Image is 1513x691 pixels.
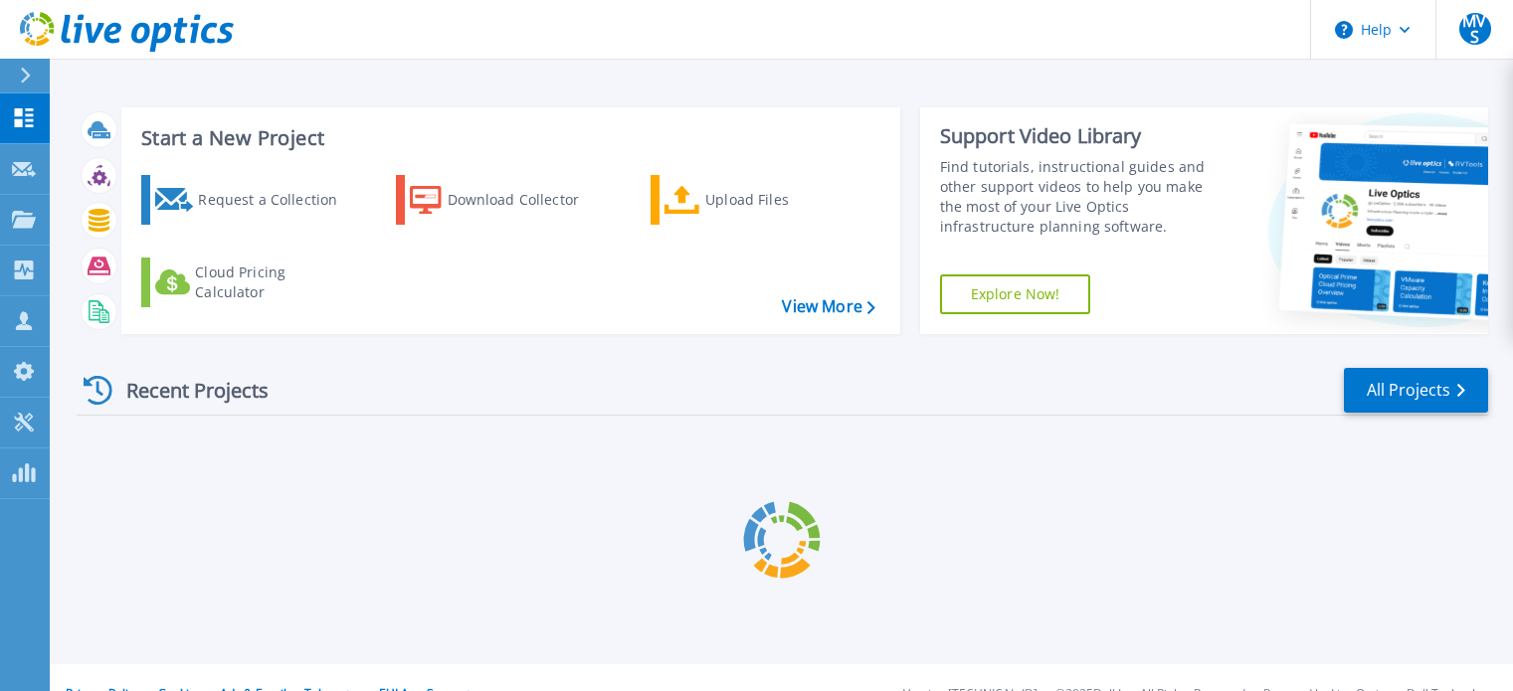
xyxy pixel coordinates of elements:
span: MVS [1459,13,1491,45]
div: Recent Projects [77,366,295,415]
a: View More [782,297,874,316]
a: Upload Files [651,175,872,225]
a: Explore Now! [940,274,1091,314]
a: Download Collector [396,175,618,225]
h3: Start a New Project [141,127,874,149]
a: Cloud Pricing Calculator [141,258,363,307]
div: Find tutorials, instructional guides and other support videos to help you make the most of your L... [940,157,1226,237]
a: Request a Collection [141,175,363,225]
div: Download Collector [448,180,607,220]
a: All Projects [1344,368,1488,413]
div: Cloud Pricing Calculator [195,262,354,302]
div: Upload Files [705,180,864,220]
div: Support Video Library [940,123,1226,149]
div: Request a Collection [198,180,357,220]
